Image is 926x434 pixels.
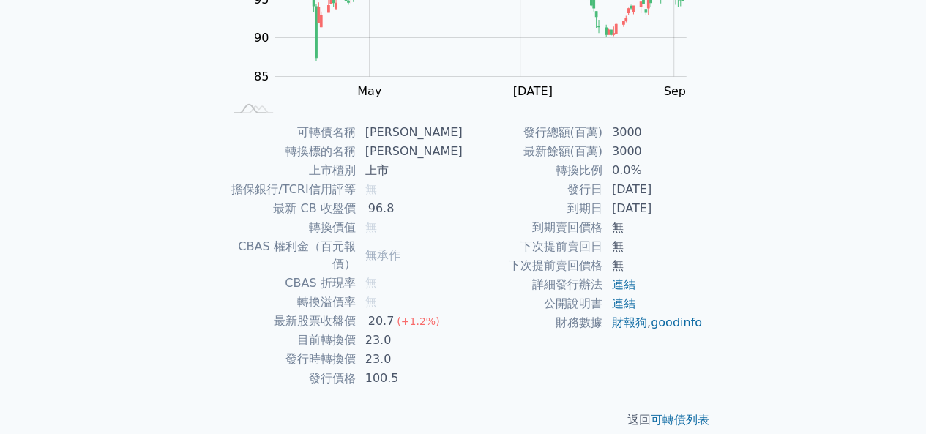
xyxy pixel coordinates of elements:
span: 無 [365,182,377,196]
span: 無 [365,295,377,309]
td: 發行總額(百萬) [463,123,603,142]
td: [PERSON_NAME] [356,142,463,161]
td: 23.0 [356,350,463,369]
td: [DATE] [603,180,703,199]
td: 上市櫃別 [223,161,356,180]
td: 100.5 [356,369,463,388]
tspan: Sep [663,84,685,98]
td: 最新股票收盤價 [223,312,356,331]
td: 下次提前賣回價格 [463,256,603,275]
div: 96.8 [365,200,397,217]
td: 轉換溢價率 [223,293,356,312]
td: 3000 [603,123,703,142]
td: 上市 [356,161,463,180]
td: 下次提前賣回日 [463,237,603,256]
tspan: May [357,84,381,98]
td: 無 [603,256,703,275]
span: 無 [365,220,377,234]
td: 擔保銀行/TCRI信用評等 [223,180,356,199]
td: 無 [603,237,703,256]
td: , [603,313,703,332]
div: 20.7 [365,313,397,330]
a: goodinfo [651,315,702,329]
td: 公開說明書 [463,294,603,313]
td: 發行時轉換價 [223,350,356,369]
tspan: [DATE] [512,84,552,98]
a: 連結 [612,296,635,310]
td: [DATE] [603,199,703,218]
td: 最新餘額(百萬) [463,142,603,161]
td: 發行價格 [223,369,356,388]
a: 連結 [612,277,635,291]
td: 0.0% [603,161,703,180]
td: [PERSON_NAME] [356,123,463,142]
td: 轉換價值 [223,218,356,237]
tspan: 90 [254,31,269,45]
a: 可轉債列表 [651,413,709,427]
td: 到期賣回價格 [463,218,603,237]
td: 財務數據 [463,313,603,332]
td: 轉換比例 [463,161,603,180]
td: 最新 CB 收盤價 [223,199,356,218]
td: 詳細發行辦法 [463,275,603,294]
td: 無 [603,218,703,237]
td: CBAS 權利金（百元報價） [223,237,356,274]
td: 轉換標的名稱 [223,142,356,161]
td: 可轉債名稱 [223,123,356,142]
p: 返回 [206,411,721,429]
td: 目前轉換價 [223,331,356,350]
td: 23.0 [356,331,463,350]
td: CBAS 折現率 [223,274,356,293]
span: 無 [365,276,377,290]
span: 無承作 [365,248,400,262]
td: 3000 [603,142,703,161]
tspan: 85 [254,70,269,83]
a: 財報狗 [612,315,647,329]
td: 到期日 [463,199,603,218]
span: (+1.2%) [397,315,439,327]
td: 發行日 [463,180,603,199]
